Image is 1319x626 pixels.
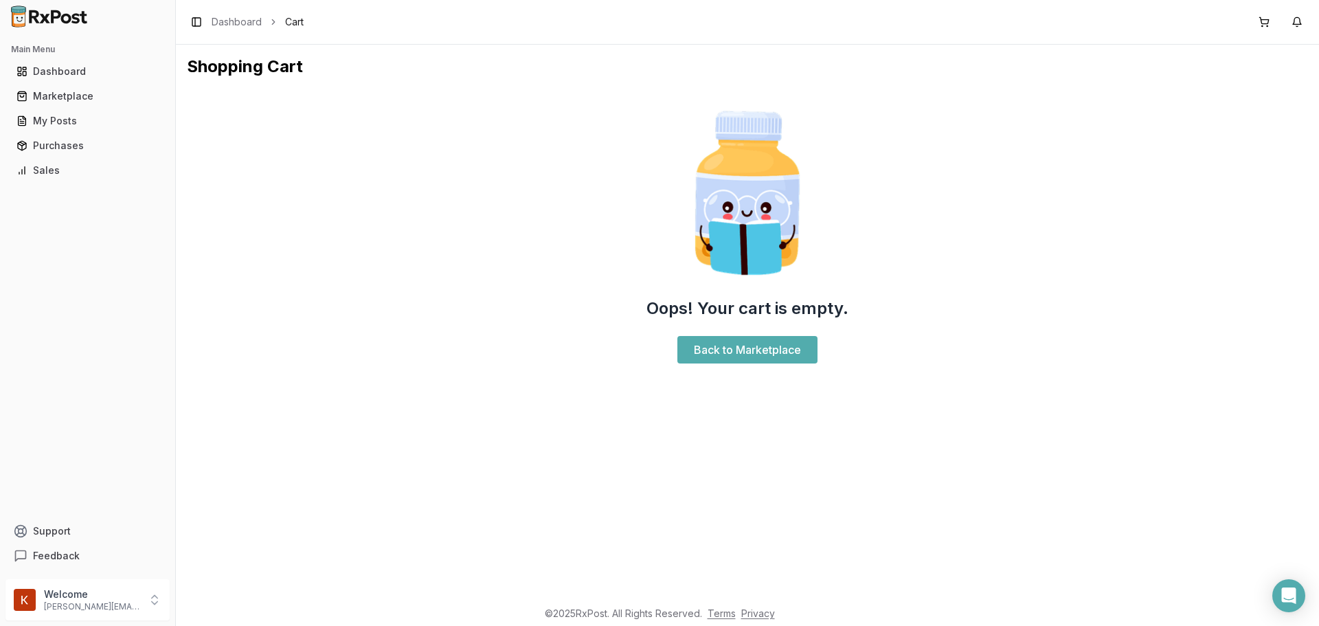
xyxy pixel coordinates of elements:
a: Dashboard [212,15,262,29]
img: Smart Pill Bottle [659,105,835,281]
div: Open Intercom Messenger [1272,579,1305,612]
img: User avatar [14,589,36,611]
span: Feedback [33,549,80,563]
button: My Posts [5,110,170,132]
a: Purchases [11,133,164,158]
p: Welcome [44,588,139,601]
a: Privacy [741,607,775,619]
a: Dashboard [11,59,164,84]
button: Sales [5,159,170,181]
img: RxPost Logo [5,5,93,27]
button: Dashboard [5,60,170,82]
button: Feedback [5,544,170,568]
div: My Posts [16,114,159,128]
button: Support [5,519,170,544]
nav: breadcrumb [212,15,304,29]
h1: Shopping Cart [187,56,1308,78]
h2: Main Menu [11,44,164,55]
button: Marketplace [5,85,170,107]
div: Sales [16,164,159,177]
a: Back to Marketplace [677,336,818,364]
div: Dashboard [16,65,159,78]
div: Marketplace [16,89,159,103]
button: Purchases [5,135,170,157]
a: Sales [11,158,164,183]
h2: Oops! Your cart is empty. [646,298,848,320]
span: Cart [285,15,304,29]
p: [PERSON_NAME][EMAIL_ADDRESS][DOMAIN_NAME] [44,601,139,612]
a: Marketplace [11,84,164,109]
a: My Posts [11,109,164,133]
div: Purchases [16,139,159,153]
a: Terms [708,607,736,619]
